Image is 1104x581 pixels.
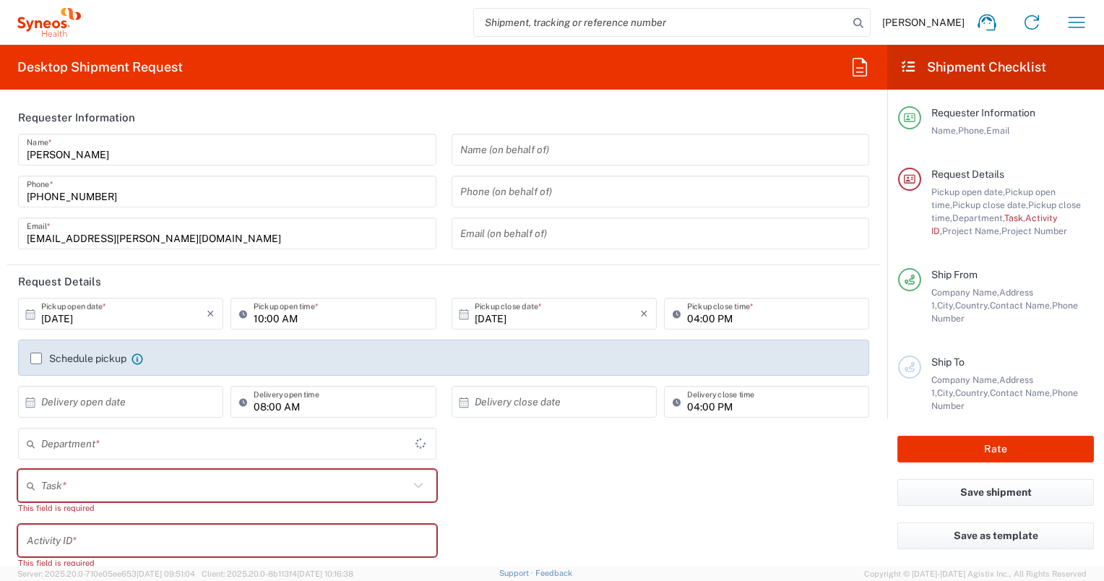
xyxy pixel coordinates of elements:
[931,186,1005,197] span: Pickup open date,
[931,374,999,385] span: Company Name,
[952,199,1028,210] span: Pickup close date,
[640,302,648,325] i: ×
[864,567,1087,580] span: Copyright © [DATE]-[DATE] Agistix Inc., All Rights Reserved
[18,556,436,569] div: This field is required
[955,300,990,311] span: Country,
[931,125,958,136] span: Name,
[931,269,978,280] span: Ship From
[30,353,126,364] label: Schedule pickup
[931,287,999,298] span: Company Name,
[18,111,135,125] h2: Requester Information
[955,387,990,398] span: Country,
[882,16,965,29] span: [PERSON_NAME]
[952,212,1004,223] span: Department,
[897,522,1094,549] button: Save as template
[986,125,1010,136] span: Email
[897,479,1094,506] button: Save shipment
[931,356,965,368] span: Ship To
[931,107,1035,119] span: Requester Information
[17,569,195,578] span: Server: 2025.20.0-710e05ee653
[937,300,955,311] span: City,
[18,275,101,289] h2: Request Details
[900,59,1046,76] h2: Shipment Checklist
[1004,212,1025,223] span: Task,
[499,569,535,577] a: Support
[137,569,195,578] span: [DATE] 09:51:04
[18,502,436,515] div: This field is required
[474,9,848,36] input: Shipment, tracking or reference number
[1001,225,1067,236] span: Project Number
[535,569,572,577] a: Feedback
[897,436,1094,462] button: Rate
[990,300,1052,311] span: Contact Name,
[931,168,1004,180] span: Request Details
[207,302,215,325] i: ×
[297,569,353,578] span: [DATE] 10:16:38
[958,125,986,136] span: Phone,
[937,387,955,398] span: City,
[17,59,183,76] h2: Desktop Shipment Request
[990,387,1052,398] span: Contact Name,
[942,225,1001,236] span: Project Name,
[202,569,353,578] span: Client: 2025.20.0-8b113f4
